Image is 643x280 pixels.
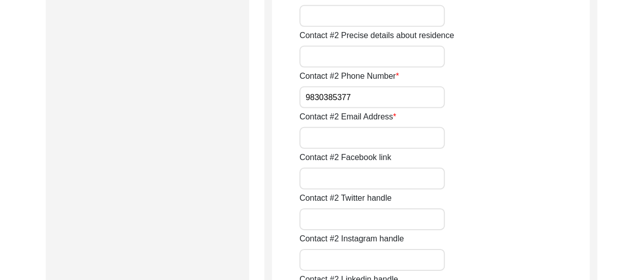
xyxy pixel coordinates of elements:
label: Contact #2 Instagram handle [299,233,404,245]
label: Contact #2 Facebook link [299,151,391,164]
label: Contact #2 Phone Number [299,70,399,82]
label: Contact #2 Email Address [299,111,396,123]
label: Contact #2 Precise details about residence [299,29,454,42]
label: Contact #2 Twitter handle [299,192,391,204]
